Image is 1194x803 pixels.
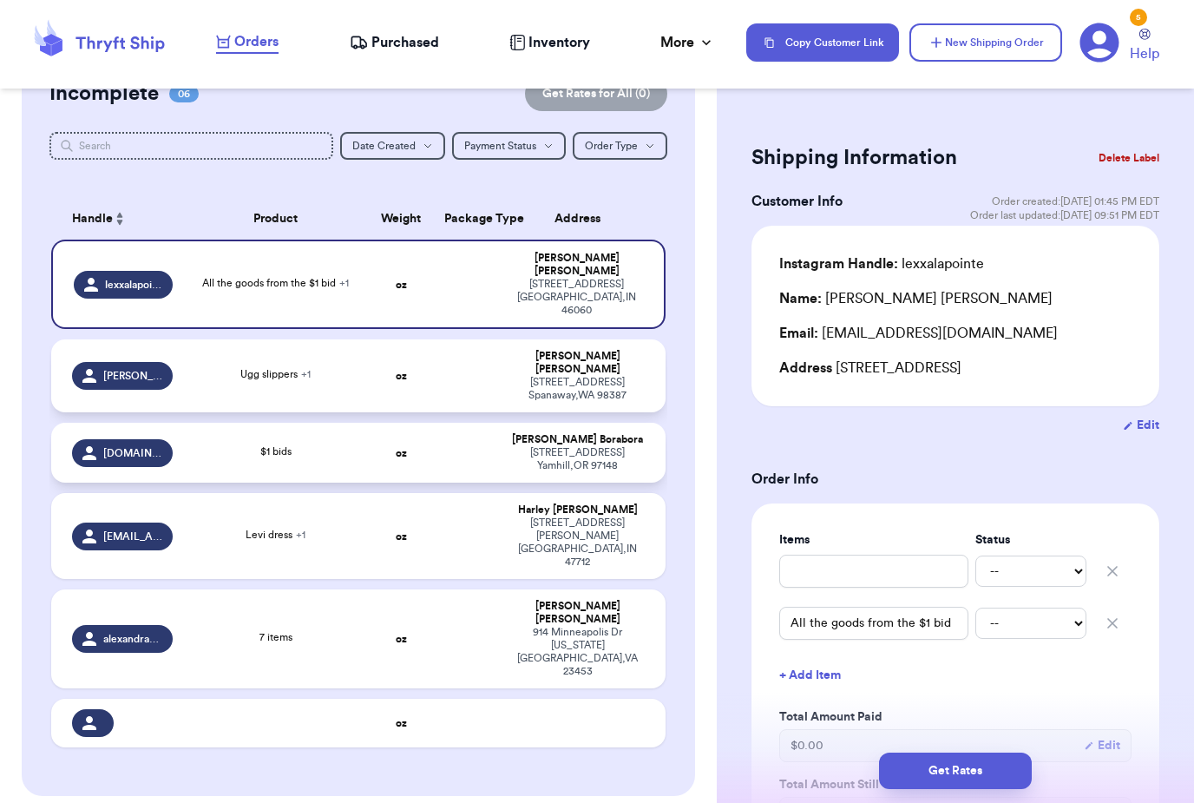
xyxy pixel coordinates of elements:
label: Total Amount Paid [779,708,1132,726]
span: [PERSON_NAME] [103,369,162,383]
h2: Incomplete [49,80,159,108]
span: [EMAIL_ADDRESS][DOMAIN_NAME] [103,530,162,543]
label: Items [779,531,968,549]
div: 5 [1130,9,1147,26]
div: [EMAIL_ADDRESS][DOMAIN_NAME] [779,323,1132,344]
span: 7 items [259,632,292,642]
div: [PERSON_NAME] [PERSON_NAME] [779,288,1053,309]
div: [STREET_ADDRESS] [GEOGRAPHIC_DATA] , IN 46060 [510,278,642,317]
div: [STREET_ADDRESS] [779,358,1132,378]
th: Product [183,198,368,240]
span: All the goods from the $1 bid [202,278,349,288]
div: [STREET_ADDRESS] Yamhill , OR 97148 [510,446,644,472]
button: Date Created [340,132,445,160]
button: Delete Label [1092,139,1166,177]
span: Order created: [DATE] 01:45 PM EDT [992,194,1159,208]
div: 914 Minneapolis Dr [US_STATE][GEOGRAPHIC_DATA] , VA 23453 [510,626,644,678]
th: Weight [368,198,434,240]
span: Name: [779,292,822,306]
strong: oz [396,531,407,542]
div: lexxalapointe [779,253,984,274]
h3: Customer Info [751,191,843,212]
span: 06 [169,85,199,102]
a: 5 [1079,23,1119,63]
button: Get Rates [879,753,1032,789]
span: + 1 [339,278,349,288]
strong: oz [396,718,407,728]
a: Help [1130,29,1159,64]
strong: oz [396,634,407,644]
th: Package Type [434,198,500,240]
strong: oz [396,448,407,458]
span: Help [1130,43,1159,64]
span: Order Type [585,141,638,151]
button: Sort ascending [113,208,127,229]
span: lexxalapointe [105,278,162,292]
span: Address [779,361,832,375]
span: Payment Status [464,141,536,151]
span: Inventory [528,32,590,53]
a: Inventory [509,32,590,53]
div: Harley [PERSON_NAME] [510,504,644,517]
button: Payment Status [452,132,566,160]
span: Email: [779,326,818,340]
button: Get Rates for All (0) [525,76,667,111]
span: Order last updated: [DATE] 09:51 PM EDT [970,208,1159,222]
div: [PERSON_NAME] [PERSON_NAME] [510,600,644,626]
span: Ugg slippers [240,369,311,379]
div: More [660,32,715,53]
h3: Order Info [751,469,1159,490]
span: Date Created [352,141,416,151]
button: New Shipping Order [909,23,1062,62]
button: + Add Item [772,656,1138,694]
strong: oz [396,371,407,381]
span: + 1 [296,530,305,540]
div: [PERSON_NAME] [PERSON_NAME] [510,252,642,278]
span: $1 bids [260,446,292,457]
a: Orders [216,31,279,54]
a: Purchased [350,32,439,53]
button: Order Type [573,132,667,160]
strong: oz [396,280,407,290]
span: $ 0.00 [791,737,823,754]
span: [DOMAIN_NAME]_ [103,446,162,460]
th: Address [500,198,665,240]
span: + 1 [301,369,311,379]
button: Copy Customer Link [746,23,899,62]
div: [STREET_ADDRESS] Spanaway , WA 98387 [510,376,644,402]
span: Levi dress [246,530,305,540]
span: Handle [72,210,113,228]
div: [PERSON_NAME] Borabora [510,433,644,446]
div: [PERSON_NAME] [PERSON_NAME] [510,350,644,376]
span: Orders [234,31,279,52]
span: alexandramsweeney [103,632,162,646]
label: Status [975,531,1086,549]
div: [STREET_ADDRESS][PERSON_NAME] [GEOGRAPHIC_DATA] , IN 47712 [510,517,644,569]
input: Search [49,132,333,160]
span: Purchased [371,32,439,53]
h2: Shipping Information [751,144,957,172]
span: Instagram Handle: [779,257,898,271]
button: Edit [1123,417,1159,434]
button: Edit [1084,737,1120,754]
